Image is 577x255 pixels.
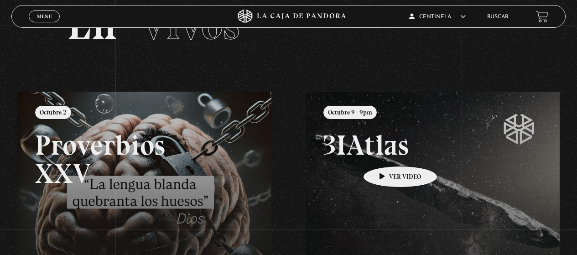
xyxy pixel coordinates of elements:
[34,21,55,28] span: Cerrar
[37,14,52,19] span: Menu
[67,3,510,46] h2: En
[409,14,466,20] span: CENTINELA
[487,14,509,20] a: Buscar
[536,10,548,23] a: View your shopping cart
